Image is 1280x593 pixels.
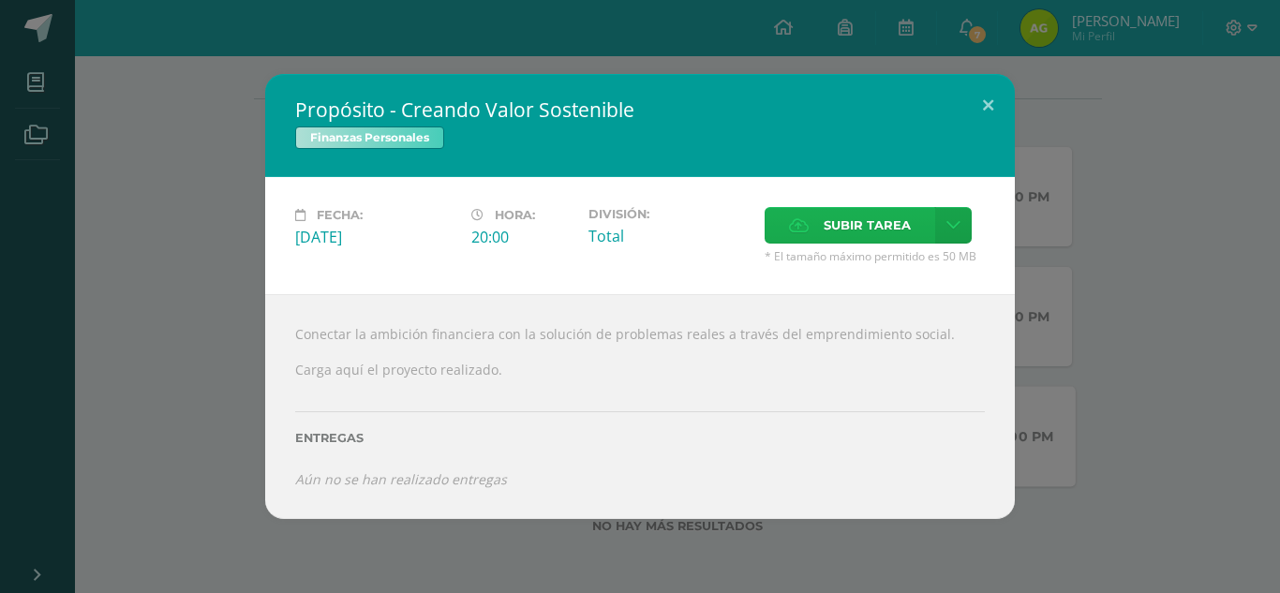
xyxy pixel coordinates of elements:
div: Total [588,226,750,246]
label: División: [588,207,750,221]
i: Aún no se han realizado entregas [295,470,507,488]
h2: Propósito - Creando Valor Sostenible [295,96,985,123]
button: Close (Esc) [961,74,1015,138]
div: Conectar la ambición financiera con la solución de problemas reales a través del emprendimiento s... [265,294,1015,519]
label: Entregas [295,431,985,445]
span: Subir tarea [824,208,911,243]
span: Hora: [495,208,535,222]
span: Fecha: [317,208,363,222]
span: Finanzas Personales [295,126,444,149]
div: [DATE] [295,227,456,247]
div: 20:00 [471,227,573,247]
span: * El tamaño máximo permitido es 50 MB [765,248,985,264]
